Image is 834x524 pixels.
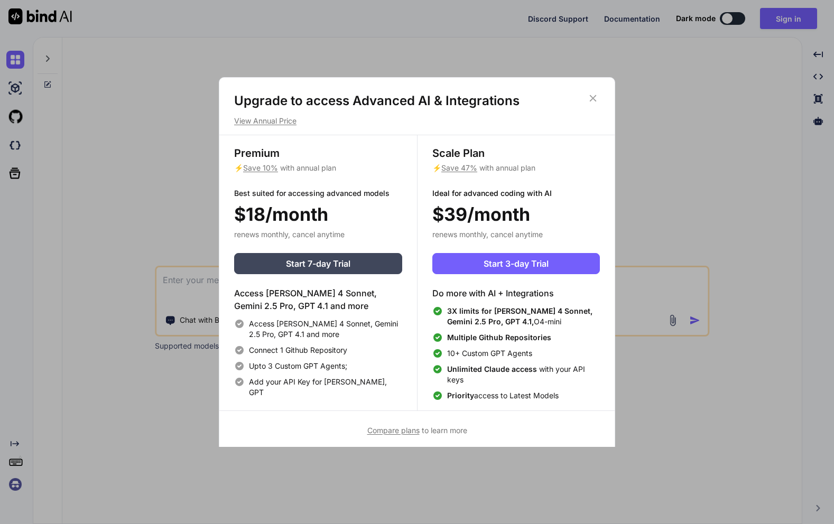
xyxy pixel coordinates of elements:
span: Upto 3 Custom GPT Agents; [249,361,347,371]
span: 3X limits for [PERSON_NAME] 4 Sonnet, Gemini 2.5 Pro, GPT 4.1, [447,306,592,326]
span: with your API keys [447,364,600,385]
span: $18/month [234,201,328,228]
p: View Annual Price [234,116,600,126]
span: O4-mini [447,306,600,327]
span: 10+ Custom GPT Agents [447,348,532,359]
span: Access [PERSON_NAME] 4 Sonnet, Gemini 2.5 Pro, GPT 4.1 and more [249,319,402,340]
span: Add your API Key for [PERSON_NAME], GPT [249,377,402,398]
span: renews monthly, cancel anytime [234,230,345,239]
span: Unlimited Claude access [447,364,539,373]
span: Save 47% [441,163,477,172]
span: Save 10% [243,163,278,172]
span: to learn more [367,426,467,435]
button: Start 7-day Trial [234,253,402,274]
h4: Access [PERSON_NAME] 4 Sonnet, Gemini 2.5 Pro, GPT 4.1 and more [234,287,402,312]
p: Ideal for advanced coding with AI [432,188,600,199]
p: ⚡ with annual plan [432,163,600,173]
h3: Premium [234,146,402,161]
span: Multiple Github Repositories [447,333,551,342]
span: Connect 1 Github Repository [249,345,347,355]
span: Compare plans [367,426,420,435]
span: Priority [447,391,474,400]
span: $39/month [432,201,530,228]
h3: Scale Plan [432,146,600,161]
p: Best suited for accessing advanced models [234,188,402,199]
span: Start 3-day Trial [484,257,549,270]
p: ⚡ with annual plan [234,163,402,173]
span: Start 7-day Trial [286,257,350,270]
span: renews monthly, cancel anytime [432,230,543,239]
span: access to Latest Models [447,390,559,401]
button: Start 3-day Trial [432,253,600,274]
h4: Do more with AI + Integrations [432,287,600,300]
h1: Upgrade to access Advanced AI & Integrations [234,92,600,109]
